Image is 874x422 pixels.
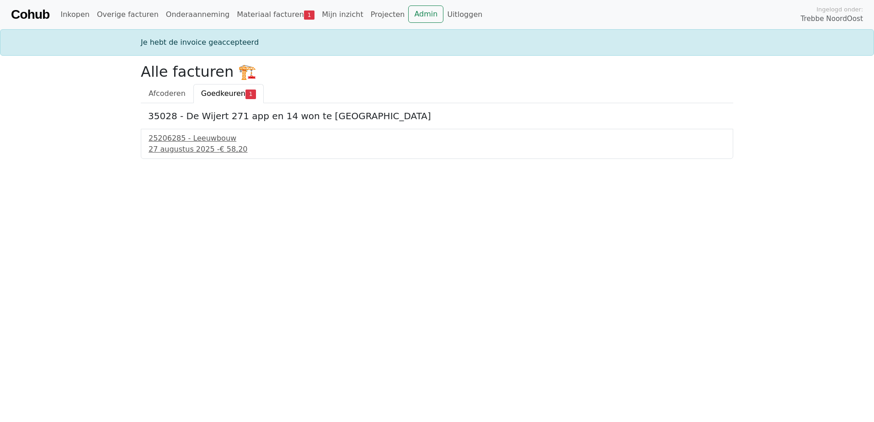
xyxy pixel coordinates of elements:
span: Trebbe NoordOost [801,14,863,24]
a: Goedkeuren1 [193,84,264,103]
div: 25206285 - Leeuwbouw [149,133,725,144]
span: Ingelogd onder: [816,5,863,14]
a: 25206285 - Leeuwbouw27 augustus 2025 -€ 58,20 [149,133,725,155]
span: € 58,20 [219,145,247,153]
div: Je hebt de invoice geaccepteerd [135,37,739,48]
span: 1 [245,90,256,99]
a: Cohub [11,4,49,26]
a: Onderaanneming [162,5,233,24]
a: Mijn inzicht [318,5,367,24]
div: 27 augustus 2025 - [149,144,725,155]
a: Overige facturen [93,5,162,24]
a: Inkopen [57,5,93,24]
h2: Alle facturen 🏗️ [141,63,733,80]
span: 1 [304,11,314,20]
a: Admin [408,5,443,23]
span: Goedkeuren [201,89,245,98]
span: Afcoderen [149,89,186,98]
a: Projecten [367,5,409,24]
a: Materiaal facturen1 [233,5,318,24]
a: Uitloggen [443,5,486,24]
h5: 35028 - De Wijert 271 app en 14 won te [GEOGRAPHIC_DATA] [148,111,726,121]
a: Afcoderen [141,84,193,103]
